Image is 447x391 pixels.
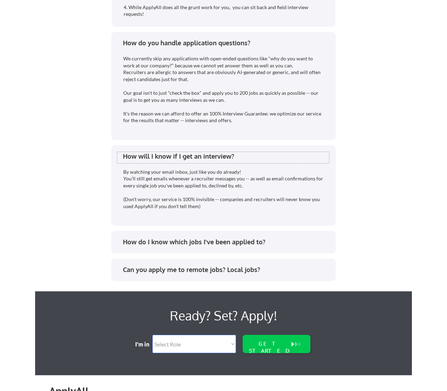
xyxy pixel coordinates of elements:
div: Can you apply me to remote jobs? Local jobs? [123,265,329,274]
div: GET STARTED [247,340,292,354]
div: By watching your email inbox, just like you do already! You'll still get emails whenever a recrui... [123,168,325,210]
div: Ready? Set? Apply! [133,305,314,326]
div: How do I know which jobs I've been applied to? [123,238,329,246]
div: We currently skip any applications with open-ended questions like "why do you want to work at our... [123,55,325,124]
div: How will I know if I get an interview? [123,152,329,161]
div: I'm in [135,340,154,348]
div: How do you handle application questions? [123,39,329,47]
